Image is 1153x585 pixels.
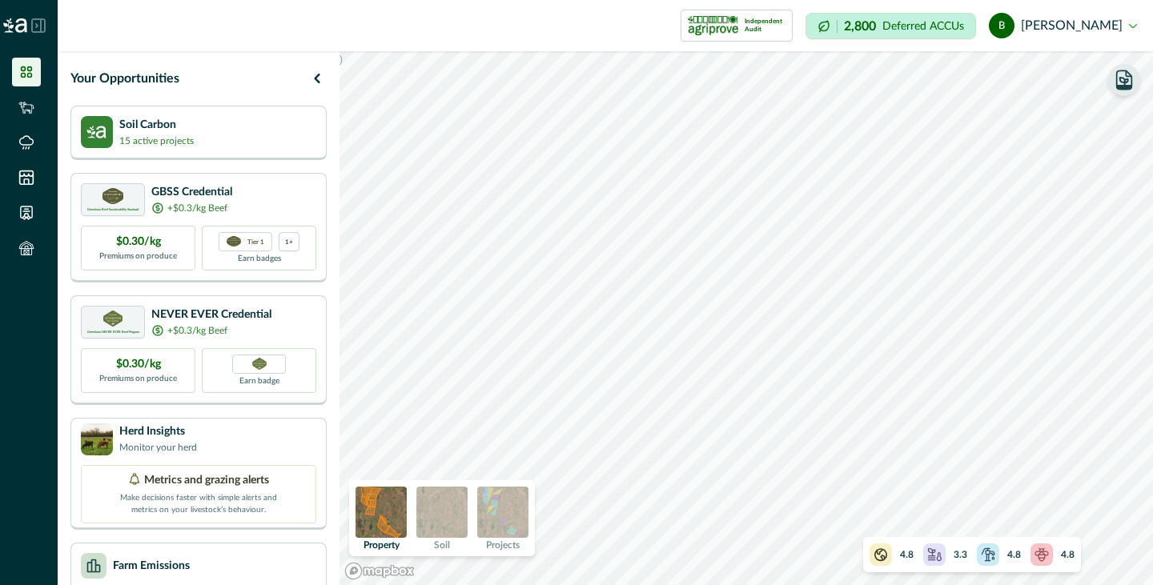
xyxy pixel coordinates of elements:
[116,356,161,373] p: $0.30/kg
[227,236,241,247] img: certification logo
[356,487,407,538] img: property preview
[434,540,450,550] p: Soil
[167,323,227,338] p: +$0.3/kg Beef
[247,236,264,246] p: Tier 1
[113,558,190,575] p: Farm Emissions
[151,307,271,323] p: NEVER EVER Credential
[3,18,27,33] img: Logo
[989,6,1137,45] button: bob marcus [PERSON_NAME]
[1073,508,1153,585] iframe: Chat Widget
[99,250,177,262] p: Premiums on produce
[1061,547,1075,562] p: 4.8
[477,487,528,538] img: projects preview
[99,373,177,385] p: Premiums on produce
[103,311,123,327] img: certification logo
[681,10,793,42] button: certification logoIndependent Audit
[151,184,232,201] p: GBSS Credential
[102,188,123,204] img: certification logo
[486,540,520,550] p: Projects
[239,374,279,387] p: Earn badge
[954,547,967,562] p: 3.3
[252,358,267,370] img: Greenham NEVER EVER certification badge
[167,201,227,215] p: +$0.3/kg Beef
[87,208,139,211] p: Greenham Beef Sustainability Standard
[1007,547,1021,562] p: 4.8
[745,18,785,34] p: Independent Audit
[844,20,876,33] p: 2,800
[119,489,279,516] p: Make decisions faster with simple alerts and metrics on your livestock’s behaviour.
[119,117,194,134] p: Soil Carbon
[285,236,293,246] p: 1+
[279,232,299,251] div: more credentials avaialble
[364,540,400,550] p: Property
[882,20,964,32] p: Deferred ACCUs
[87,331,139,334] p: Greenham NEVER EVER Beef Program
[119,423,197,440] p: Herd Insights
[238,251,281,265] p: Earn badges
[688,13,738,38] img: certification logo
[116,234,161,250] p: $0.30/kg
[144,472,269,489] p: Metrics and grazing alerts
[119,440,197,455] p: Monitor your herd
[70,69,179,88] p: Your Opportunities
[119,134,194,148] p: 15 active projects
[416,487,468,538] img: soil preview
[344,562,415,580] a: Mapbox logo
[900,547,914,562] p: 4.8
